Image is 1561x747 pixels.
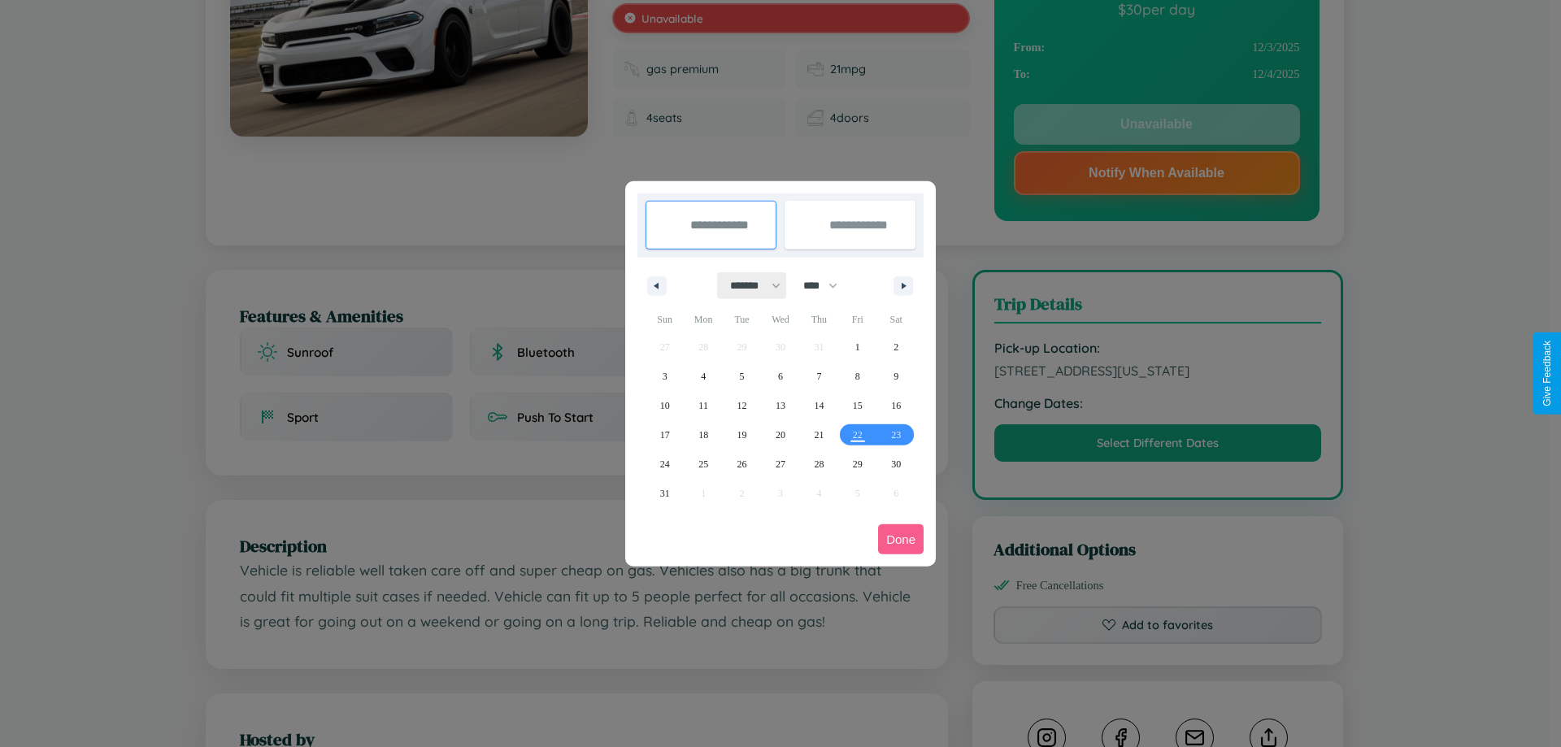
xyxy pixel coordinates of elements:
button: 24 [646,450,684,479]
button: 29 [838,450,876,479]
button: 7 [800,362,838,391]
span: 20 [776,420,785,450]
button: 18 [684,420,722,450]
span: 16 [891,391,901,420]
button: Done [878,524,924,554]
button: 3 [646,362,684,391]
span: 24 [660,450,670,479]
button: 11 [684,391,722,420]
span: 13 [776,391,785,420]
button: 6 [761,362,799,391]
span: 5 [740,362,745,391]
button: 16 [877,391,915,420]
button: 22 [838,420,876,450]
span: 7 [816,362,821,391]
button: 20 [761,420,799,450]
span: 22 [853,420,863,450]
span: 2 [894,332,898,362]
button: 30 [877,450,915,479]
span: 6 [778,362,783,391]
span: 9 [894,362,898,391]
button: 14 [800,391,838,420]
button: 23 [877,420,915,450]
button: 10 [646,391,684,420]
button: 27 [761,450,799,479]
span: 30 [891,450,901,479]
button: 5 [723,362,761,391]
span: 23 [891,420,901,450]
span: 26 [737,450,747,479]
span: Sun [646,306,684,332]
span: Sat [877,306,915,332]
div: Give Feedback [1541,341,1553,406]
span: 15 [853,391,863,420]
span: Thu [800,306,838,332]
button: 8 [838,362,876,391]
button: 31 [646,479,684,508]
button: 13 [761,391,799,420]
button: 26 [723,450,761,479]
span: 3 [663,362,667,391]
span: 17 [660,420,670,450]
span: Mon [684,306,722,332]
button: 2 [877,332,915,362]
span: Wed [761,306,799,332]
button: 28 [800,450,838,479]
button: 1 [838,332,876,362]
span: 14 [814,391,824,420]
span: Fri [838,306,876,332]
button: 12 [723,391,761,420]
button: 15 [838,391,876,420]
span: 4 [701,362,706,391]
span: 18 [698,420,708,450]
span: Tue [723,306,761,332]
button: 25 [684,450,722,479]
button: 4 [684,362,722,391]
span: 10 [660,391,670,420]
span: 27 [776,450,785,479]
button: 19 [723,420,761,450]
span: 8 [855,362,860,391]
span: 11 [698,391,708,420]
span: 12 [737,391,747,420]
button: 9 [877,362,915,391]
span: 29 [853,450,863,479]
button: 21 [800,420,838,450]
span: 1 [855,332,860,362]
span: 31 [660,479,670,508]
span: 21 [814,420,824,450]
button: 17 [646,420,684,450]
span: 28 [814,450,824,479]
span: 25 [698,450,708,479]
span: 19 [737,420,747,450]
